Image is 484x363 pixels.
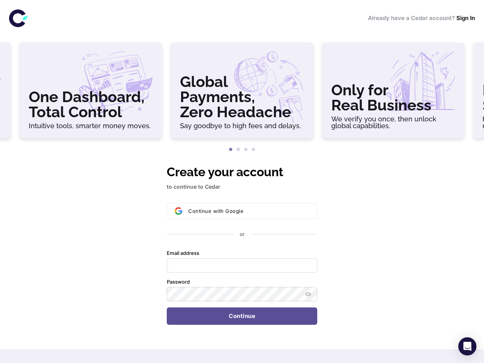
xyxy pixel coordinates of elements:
[180,123,304,129] h6: Say goodbye to high fees and delays.
[456,14,475,22] a: Sign In
[167,183,317,191] p: to continue to Cedar
[227,146,234,154] button: 1
[175,207,182,215] img: Sign in with Google
[29,89,153,119] h3: One Dashboard, Total Control
[167,163,317,181] h1: Create your account
[167,203,317,219] button: Sign in with GoogleContinue with Google
[167,307,317,325] button: Continue
[234,146,242,154] button: 2
[29,123,153,129] h6: Intuitive tools, smarter money moves.
[250,146,257,154] button: 4
[458,337,476,355] div: Open Intercom Messenger
[242,146,250,154] button: 3
[180,74,304,119] h3: Global Payments, Zero Headache
[304,290,313,299] button: Show password
[167,250,199,257] label: Email address
[240,231,245,238] p: or
[167,279,190,285] label: Password
[368,14,475,23] h6: Already have a Cedar account?
[188,208,244,214] span: Continue with Google
[331,82,455,113] h3: Only for Real Business
[331,116,455,129] h6: We verify you once, then unlock global capabilities.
